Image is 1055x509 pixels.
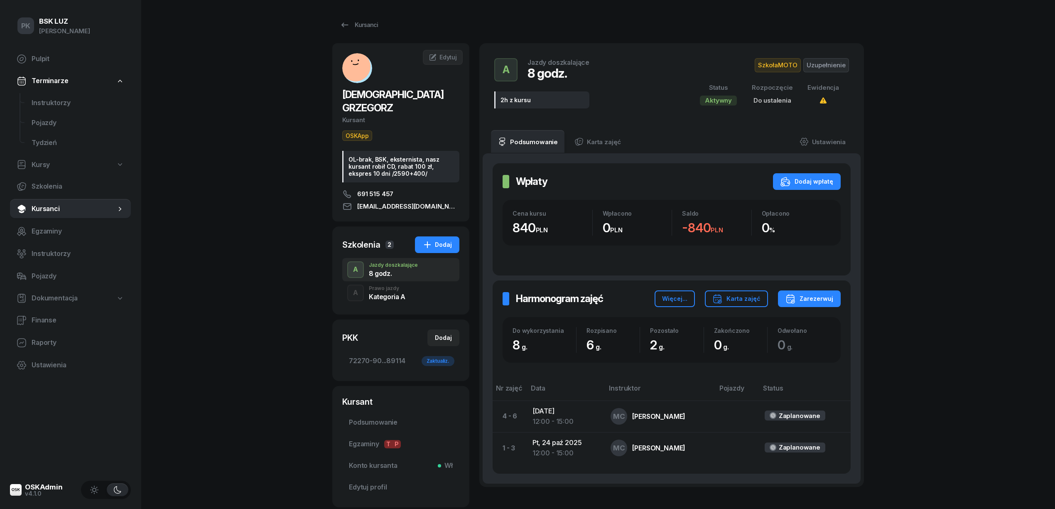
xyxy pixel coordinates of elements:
div: Do wykorzystania [513,327,576,334]
span: SzkołaMOTO [755,58,801,72]
span: [DEMOGRAPHIC_DATA] GRZEGORZ [342,89,444,114]
div: Jazdy doszkalające [369,263,418,268]
span: Uzupełnienie [803,58,849,72]
button: Dodaj [427,329,459,346]
span: 0 [714,337,734,352]
span: 6 [586,337,606,352]
div: Szkolenia [342,239,380,251]
div: Dodaj wpłatę [780,177,833,187]
small: g. [787,343,793,351]
a: Tydzień [25,133,131,153]
button: A [347,261,364,278]
span: 2 [385,241,394,249]
img: logo-xs@2x.png [10,484,22,496]
div: Zarezerwuj [785,294,833,304]
span: Do ustalenia [753,96,791,104]
div: BSK LUZ [39,18,90,25]
a: Podsumowanie [342,413,459,433]
div: [PERSON_NAME] [632,413,685,420]
span: 72270-90...89114 [349,356,453,366]
div: Rozpisano [586,327,640,334]
a: Szkolenia [10,177,131,197]
div: Dodaj [422,240,452,250]
small: g. [522,343,527,351]
div: Status [700,82,737,93]
span: 8 [513,337,532,352]
span: Podsumowanie [349,417,453,428]
span: Terminarze [32,76,68,86]
h2: Harmonogram zajęć [516,292,603,305]
div: 12:00 - 15:00 [532,416,598,427]
span: Wł [441,460,453,471]
span: Dokumentacja [32,293,78,304]
a: Podsumowanie [491,130,564,153]
span: Edytuj profil [349,482,453,493]
span: 0 [778,337,797,352]
button: OSKApp [342,130,372,141]
td: 1 - 3 [493,432,526,464]
button: AJazdy doszkalające8 godz. [342,258,459,281]
span: Instruktorzy [32,248,124,259]
div: Odwołano [778,327,831,334]
small: g. [723,343,729,351]
small: % [769,226,775,234]
span: [EMAIL_ADDRESS][DOMAIN_NAME] [357,202,459,211]
a: [EMAIL_ADDRESS][DOMAIN_NAME] [342,202,459,211]
span: Pulpit [32,54,124,64]
button: Więcej... [655,290,695,307]
div: OSKAdmin [25,484,63,491]
a: 691 515 457 [342,189,459,199]
div: 12:00 - 15:00 [532,448,598,459]
th: Instruktor [604,383,714,401]
div: Zaktualiz. [422,356,454,366]
h2: Wpłaty [516,175,547,188]
a: Konto kursantaWł [342,456,459,476]
button: SzkołaMOTOUzupełnienie [755,58,849,72]
div: A [350,286,361,300]
span: MC [613,413,625,420]
span: MC [613,445,625,452]
div: Kategoria A [369,293,405,300]
a: Edytuj [423,50,463,65]
div: 8 godz. [527,66,589,81]
div: Karta zajęć [712,294,761,304]
span: Kursy [32,160,50,170]
span: Konto kursanta [349,460,453,471]
div: Saldo [682,210,751,217]
a: Kursanci [332,17,385,33]
button: Zarezerwuj [778,290,841,307]
div: Kursant [342,115,459,125]
span: Finanse [32,315,124,326]
td: [DATE] [526,401,604,432]
span: T [384,440,393,448]
small: g. [659,343,665,351]
span: Pojazdy [32,118,124,128]
span: 2 [650,337,669,352]
div: OL-brak, BSK, eksternista, nasz kursant robił CD, rabat 100 zł, ekspres 10 dni /2590+400/ [342,151,459,182]
small: PLN [536,226,548,234]
td: Pt, 24 paź 2025 [526,432,604,464]
a: Instruktorzy [25,93,131,113]
th: Data [526,383,604,401]
span: Pojazdy [32,271,124,282]
span: Szkolenia [32,181,124,192]
a: Finanse [10,310,131,330]
a: Ustawienia [793,130,852,153]
button: Karta zajęć [705,290,768,307]
div: Prawo jazdy [369,286,405,291]
small: PLN [711,226,723,234]
button: Dodaj [415,236,459,253]
div: PKK [342,332,358,344]
button: A [494,58,518,81]
div: 8 godz. [369,270,418,277]
div: Kursanci [340,20,378,30]
div: Wpłacono [603,210,672,217]
span: Instruktorzy [32,98,124,108]
div: Dodaj [435,333,452,343]
a: Karta zajęć [568,130,628,153]
a: EgzaminyTP [342,434,459,454]
th: Status [758,383,851,401]
div: Zaplanowane [779,411,820,421]
a: Pulpit [10,49,131,69]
